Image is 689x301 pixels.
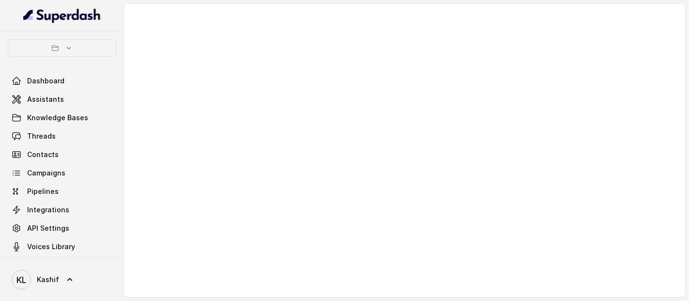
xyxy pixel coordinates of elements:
span: Integrations [27,205,69,215]
span: Threads [27,131,56,141]
a: Pipelines [8,183,116,200]
a: Knowledge Bases [8,109,116,127]
a: Integrations [8,201,116,219]
span: Voices Library [27,242,75,252]
img: light.svg [23,8,101,23]
span: Contacts [27,150,59,159]
span: Pipelines [27,187,59,196]
span: Kashif [37,275,59,285]
a: Contacts [8,146,116,163]
span: Dashboard [27,76,64,86]
span: Campaigns [27,168,65,178]
a: Kashif [8,266,116,293]
a: Campaigns [8,164,116,182]
text: KL [16,275,26,285]
span: Assistants [27,95,64,104]
a: Threads [8,127,116,145]
a: API Settings [8,220,116,237]
a: Dashboard [8,72,116,90]
span: API Settings [27,223,69,233]
a: Assistants [8,91,116,108]
a: Voices Library [8,238,116,255]
span: Knowledge Bases [27,113,88,123]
